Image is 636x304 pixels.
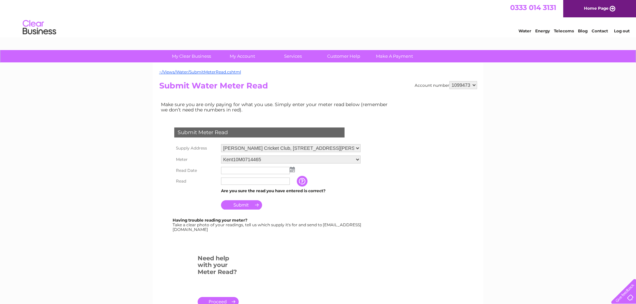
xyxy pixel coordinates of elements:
[173,218,362,232] div: Take a clear photo of your readings, tell us which supply it's for and send to [EMAIL_ADDRESS][DO...
[297,176,309,187] input: Information
[215,50,270,62] a: My Account
[265,50,321,62] a: Services
[159,69,241,74] a: ~/Views/Water/SubmitMeterRead.cshtml
[219,187,362,195] td: Are you sure the read you have entered is correct?
[578,28,588,33] a: Blog
[221,200,262,210] input: Submit
[510,3,556,12] a: 0333 014 3131
[173,218,247,223] b: Having trouble reading your meter?
[174,127,345,137] div: Submit Meter Read
[367,50,422,62] a: Make A Payment
[173,176,219,187] th: Read
[22,17,56,38] img: logo.png
[316,50,371,62] a: Customer Help
[535,28,550,33] a: Energy
[415,81,477,89] div: Account number
[173,154,219,165] th: Meter
[173,165,219,176] th: Read Date
[614,28,630,33] a: Log out
[164,50,219,62] a: My Clear Business
[173,142,219,154] th: Supply Address
[161,4,476,32] div: Clear Business is a trading name of Verastar Limited (registered in [GEOGRAPHIC_DATA] No. 3667643...
[159,81,477,94] h2: Submit Water Meter Read
[518,28,531,33] a: Water
[592,28,608,33] a: Contact
[290,167,295,172] img: ...
[554,28,574,33] a: Telecoms
[198,254,239,279] h3: Need help with your Meter Read?
[159,100,393,114] td: Make sure you are only paying for what you use. Simply enter your meter read below (remember we d...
